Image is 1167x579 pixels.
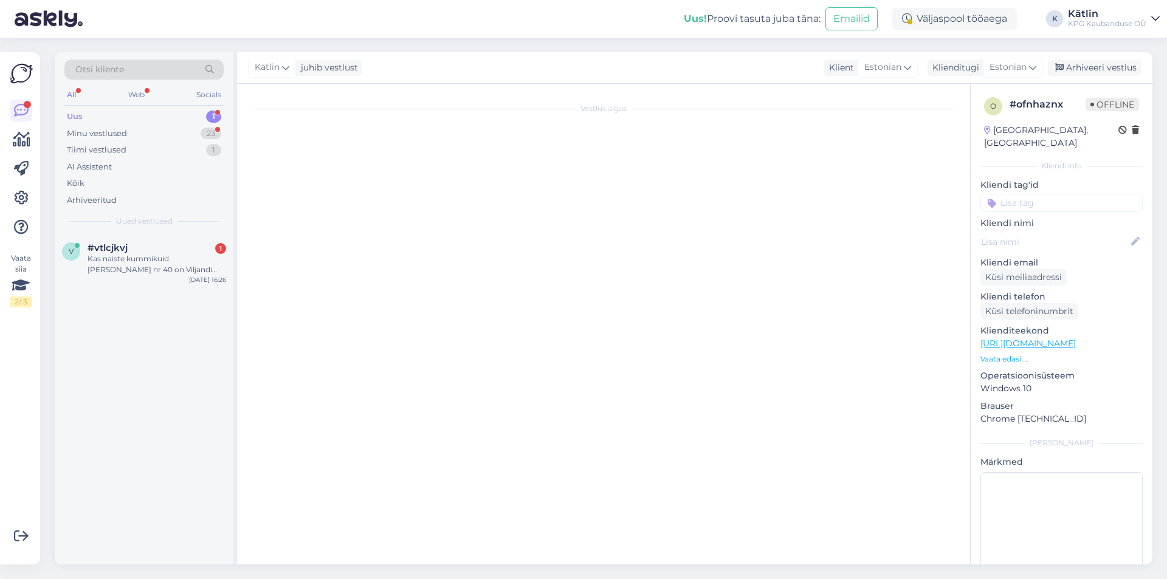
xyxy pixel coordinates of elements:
[67,128,127,140] div: Minu vestlused
[980,290,1143,303] p: Kliendi telefon
[980,324,1143,337] p: Klienditeekond
[684,13,707,24] b: Uus!
[88,253,226,275] div: Kas naiste kummikuid [PERSON_NAME] nr 40 on Viljandi Magazinis
[980,354,1143,365] p: Vaata edasi ...
[980,413,1143,425] p: Chrome [TECHNICAL_ID]
[684,12,821,26] div: Proovi tasuta juba täna:
[69,247,74,256] span: v
[296,61,358,74] div: juhib vestlust
[75,63,124,76] span: Otsi kliente
[980,194,1143,212] input: Lisa tag
[189,275,226,284] div: [DATE] 16:26
[67,161,112,173] div: AI Assistent
[249,103,958,114] div: Vestlus algas
[194,87,224,103] div: Socials
[64,87,78,103] div: All
[215,243,226,254] div: 1
[892,8,1017,30] div: Väljaspool tööaega
[1010,97,1086,112] div: # ofnhaznx
[1086,98,1139,111] span: Offline
[984,124,1118,149] div: [GEOGRAPHIC_DATA], [GEOGRAPHIC_DATA]
[990,101,996,111] span: o
[980,437,1143,448] div: [PERSON_NAME]
[980,160,1143,171] div: Kliendi info
[1048,60,1141,76] div: Arhiveeri vestlus
[980,179,1143,191] p: Kliendi tag'id
[126,87,147,103] div: Web
[206,144,221,156] div: 1
[980,456,1143,468] p: Märkmed
[67,111,83,123] div: Uus
[67,177,84,190] div: Kõik
[67,194,117,207] div: Arhiveeritud
[980,382,1143,395] p: Windows 10
[10,253,32,307] div: Vaata siia
[824,61,854,74] div: Klient
[67,144,126,156] div: Tiimi vestlused
[990,61,1027,74] span: Estonian
[825,7,878,30] button: Emailid
[201,128,221,140] div: 23
[981,235,1129,248] input: Lisa nimi
[980,338,1076,349] a: [URL][DOMAIN_NAME]
[255,61,280,74] span: Kätlin
[10,296,32,307] div: 2 / 3
[928,61,979,74] div: Klienditugi
[980,303,1078,320] div: Küsi telefoninumbrit
[206,111,221,123] div: 1
[980,217,1143,230] p: Kliendi nimi
[116,216,173,227] span: Uued vestlused
[1068,9,1146,19] div: Kätlin
[1046,10,1063,27] div: K
[980,269,1067,286] div: Küsi meiliaadressi
[980,369,1143,382] p: Operatsioonisüsteem
[980,256,1143,269] p: Kliendi email
[864,61,901,74] span: Estonian
[10,62,33,85] img: Askly Logo
[1068,19,1146,29] div: KPG Kaubanduse OÜ
[88,242,128,253] span: #vtlcjkvj
[980,400,1143,413] p: Brauser
[1068,9,1160,29] a: KätlinKPG Kaubanduse OÜ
